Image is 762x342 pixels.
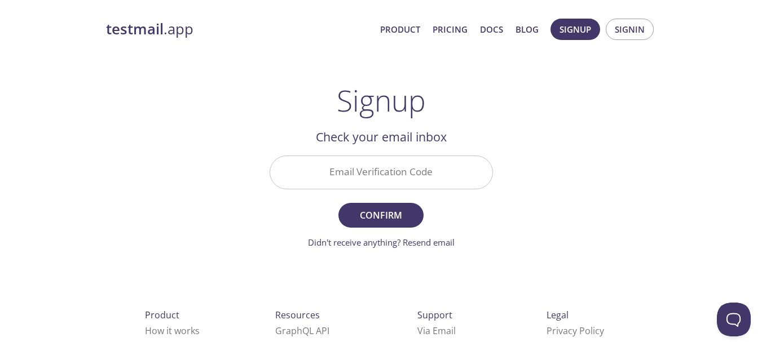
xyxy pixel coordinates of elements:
span: Product [145,309,179,321]
a: Didn't receive anything? Resend email [308,237,455,248]
a: Product [380,22,420,37]
h1: Signup [337,83,426,117]
a: How it works [145,325,200,337]
button: Signup [550,19,600,40]
iframe: Help Scout Beacon - Open [717,303,751,336]
span: Resources [275,309,320,321]
a: Privacy Policy [547,325,604,337]
a: Blog [516,22,539,37]
button: Confirm [338,203,423,228]
span: Signup [560,22,591,37]
a: Docs [480,22,503,37]
a: Pricing [433,22,468,37]
button: Signin [606,19,654,40]
a: GraphQL API [275,325,329,337]
a: Via Email [417,325,456,337]
strong: testmail [106,19,164,39]
h2: Check your email inbox [270,127,493,146]
span: Support [417,309,452,321]
a: testmail.app [106,20,371,39]
span: Signin [615,22,645,37]
span: Legal [547,309,569,321]
span: Confirm [351,207,411,223]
